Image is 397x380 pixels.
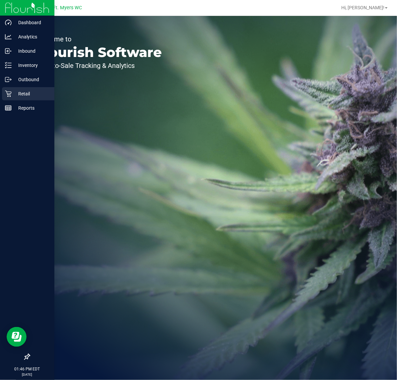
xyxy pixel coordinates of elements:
iframe: Resource center [7,327,27,347]
inline-svg: Inventory [5,62,12,69]
p: Inbound [12,47,51,55]
p: Seed-to-Sale Tracking & Analytics [36,62,162,69]
inline-svg: Reports [5,105,12,111]
inline-svg: Outbound [5,76,12,83]
span: Ft. Myers WC [53,5,82,11]
inline-svg: Analytics [5,33,12,40]
p: Reports [12,104,51,112]
inline-svg: Inbound [5,48,12,54]
span: Hi, [PERSON_NAME]! [341,5,384,10]
p: Retail [12,90,51,98]
p: Analytics [12,33,51,41]
p: Flourish Software [36,46,162,59]
p: Inventory [12,61,51,69]
p: [DATE] [3,372,51,377]
inline-svg: Retail [5,90,12,97]
inline-svg: Dashboard [5,19,12,26]
p: 01:46 PM EDT [3,366,51,372]
p: Welcome to [36,36,162,42]
p: Dashboard [12,19,51,27]
p: Outbound [12,76,51,83]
